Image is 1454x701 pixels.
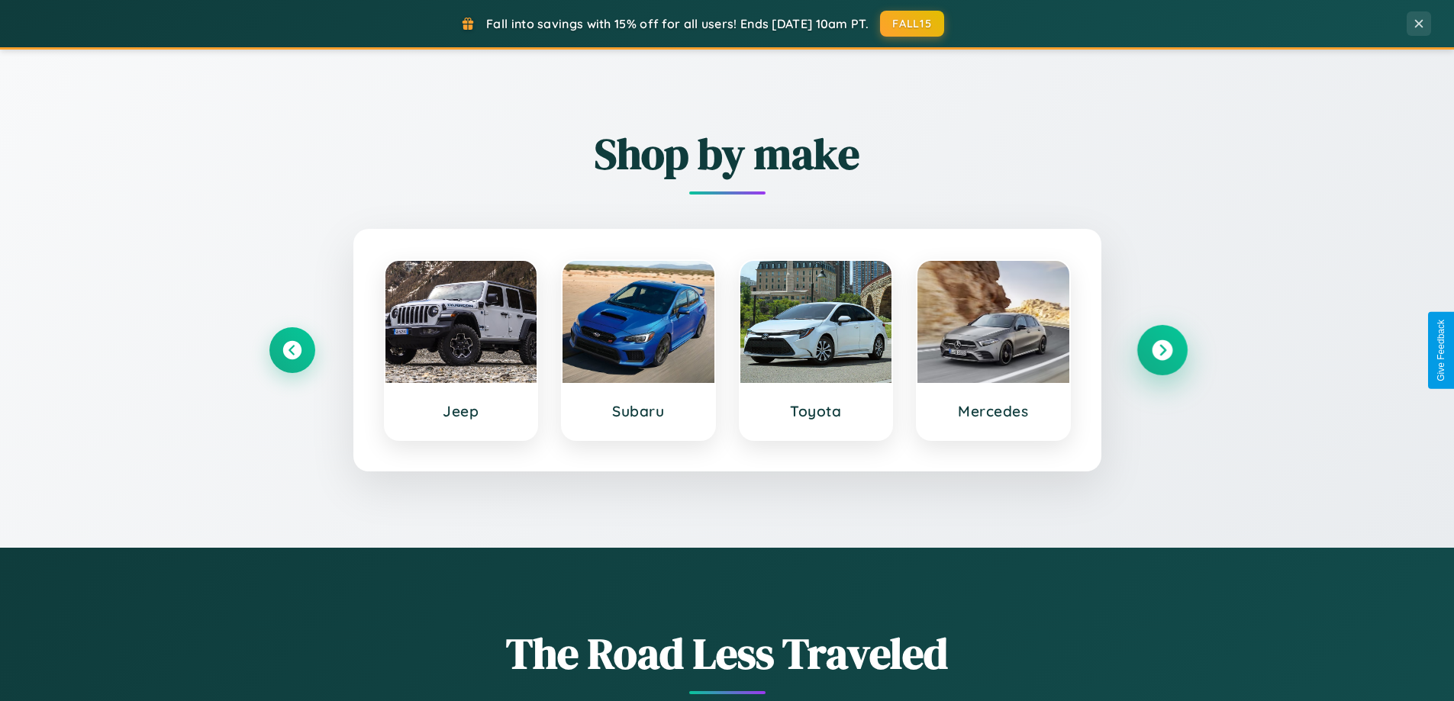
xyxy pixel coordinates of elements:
[269,624,1185,683] h1: The Road Less Traveled
[269,124,1185,183] h2: Shop by make
[756,402,877,420] h3: Toyota
[1436,320,1446,381] div: Give Feedback
[401,402,522,420] h3: Jeep
[486,16,869,31] span: Fall into savings with 15% off for all users! Ends [DATE] 10am PT.
[880,11,944,37] button: FALL15
[933,402,1054,420] h3: Mercedes
[578,402,699,420] h3: Subaru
